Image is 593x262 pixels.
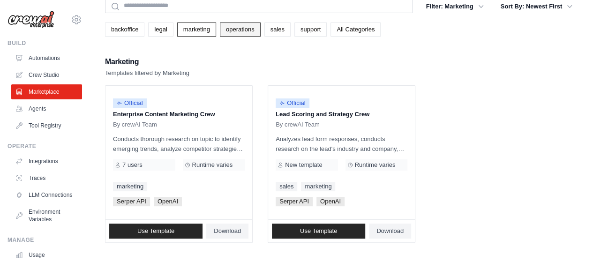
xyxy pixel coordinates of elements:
a: LLM Connections [11,187,82,202]
a: support [294,22,327,37]
a: Use Template [272,224,365,239]
a: Download [369,224,411,239]
p: Analyzes lead form responses, conducts research on the lead's industry and company, and scores th... [276,134,407,154]
a: sales [276,182,297,191]
span: Use Template [137,227,174,235]
a: sales [264,22,291,37]
a: Traces [11,171,82,186]
span: Official [276,98,309,108]
a: marketing [177,22,216,37]
a: Use Template [109,224,203,239]
p: Templates filtered by Marketing [105,68,189,78]
a: Marketplace [11,84,82,99]
a: Tool Registry [11,118,82,133]
p: Conducts thorough research on topic to identify emerging trends, analyze competitor strategies, a... [113,134,245,154]
span: Serper API [276,197,313,206]
img: Logo [8,11,54,29]
span: 7 users [122,161,143,169]
a: Automations [11,51,82,66]
span: Download [376,227,404,235]
a: All Categories [330,22,381,37]
a: Download [206,224,248,239]
div: Manage [8,236,82,244]
a: operations [220,22,261,37]
a: Environment Variables [11,204,82,227]
span: By crewAI Team [276,121,320,128]
a: marketing [113,182,147,191]
p: Enterprise Content Marketing Crew [113,110,245,119]
a: Crew Studio [11,67,82,82]
div: Build [8,39,82,47]
a: Integrations [11,154,82,169]
span: OpenAI [154,197,182,206]
span: Official [113,98,147,108]
a: marketing [301,182,335,191]
a: Agents [11,101,82,116]
span: Use Template [300,227,337,235]
span: Download [214,227,241,235]
span: New template [285,161,322,169]
a: backoffice [105,22,144,37]
div: Operate [8,142,82,150]
p: Lead Scoring and Strategy Crew [276,110,407,119]
span: Runtime varies [192,161,233,169]
h2: Marketing [105,55,189,68]
span: OpenAI [316,197,345,206]
span: Serper API [113,197,150,206]
span: By crewAI Team [113,121,157,128]
span: Runtime varies [355,161,396,169]
a: legal [148,22,173,37]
